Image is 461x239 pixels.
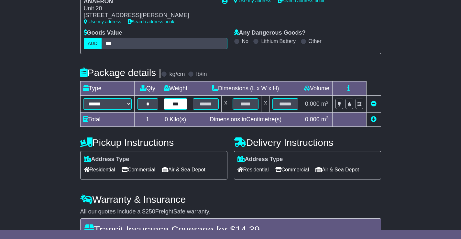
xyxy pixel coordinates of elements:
span: Air & Sea Depot [162,165,205,175]
a: Search address book [128,19,174,24]
span: 14.39 [236,224,260,235]
a: Remove this item [371,101,377,107]
td: Type [80,81,134,96]
span: m [321,101,329,107]
td: Weight [161,81,190,96]
h4: Warranty & Insurance [80,194,381,205]
h4: Pickup Instructions [80,137,227,148]
div: [STREET_ADDRESS][PERSON_NAME] [84,12,215,19]
td: Dimensions in Centimetre(s) [190,113,301,127]
label: No [242,38,248,44]
a: Add new item [371,116,377,123]
label: Lithium Battery [261,38,296,44]
span: Commercial [275,165,309,175]
div: Unit 20 [84,5,215,12]
label: Goods Value [84,29,122,37]
a: Use my address [84,19,121,24]
td: x [261,96,270,113]
h4: Delivery Instructions [234,137,381,148]
td: Total [80,113,134,127]
td: Volume [301,81,333,96]
label: Any Dangerous Goods? [234,29,306,37]
sup: 3 [326,115,329,120]
label: Address Type [84,156,129,163]
span: Air & Sea Depot [315,165,359,175]
span: 0.000 [305,101,320,107]
span: Residential [237,165,269,175]
span: Commercial [122,165,155,175]
td: 1 [134,113,161,127]
td: Dimensions (L x W x H) [190,81,301,96]
td: x [222,96,230,113]
div: All our quotes include a $ FreightSafe warranty. [80,208,381,215]
label: lb/in [196,71,207,78]
h4: Package details | [80,67,161,78]
span: 0 [165,116,168,123]
h4: Transit Insurance Coverage for $ [84,224,377,235]
span: 250 [146,208,155,215]
span: Residential [84,165,115,175]
label: kg/cm [169,71,185,78]
label: Other [309,38,322,44]
sup: 3 [326,100,329,105]
td: Qty [134,81,161,96]
td: Kilo(s) [161,113,190,127]
label: AUD [84,38,102,49]
span: m [321,116,329,123]
span: 0.000 [305,116,320,123]
label: Address Type [237,156,283,163]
